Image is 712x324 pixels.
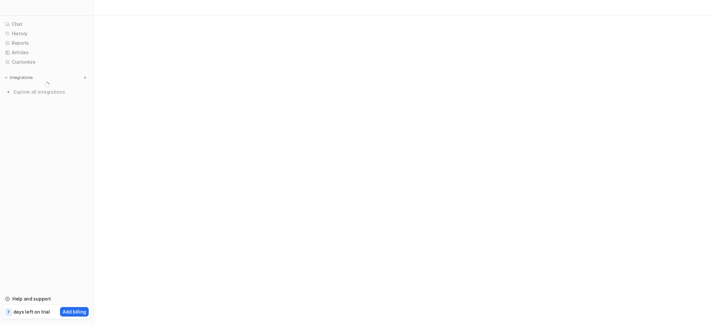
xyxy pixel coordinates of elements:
button: Integrations [3,74,35,81]
img: explore all integrations [5,89,12,95]
img: expand menu [4,75,8,80]
p: Add billing [63,308,86,315]
a: Help and support [3,294,91,303]
a: History [3,29,91,38]
p: Integrations [10,75,33,80]
a: Articles [3,48,91,57]
button: Add billing [60,307,89,316]
p: 7 [7,309,10,315]
a: Chat [3,20,91,29]
p: days left on trial [13,308,50,315]
span: Explore all integrations [14,87,88,97]
a: Customize [3,57,91,67]
img: menu_add.svg [83,75,87,80]
a: Reports [3,39,91,48]
a: Explore all integrations [3,87,91,97]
